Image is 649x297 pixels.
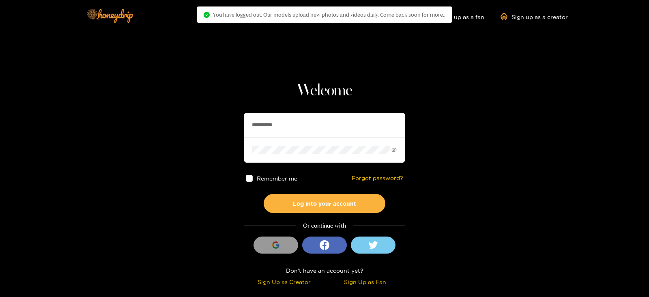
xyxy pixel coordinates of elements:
[327,277,403,286] div: Sign Up as Fan
[391,147,397,153] span: eye-invisible
[501,13,568,20] a: Sign up as a creator
[257,175,297,181] span: Remember me
[246,277,322,286] div: Sign Up as Creator
[244,81,405,101] h1: Welcome
[244,266,405,275] div: Don't have an account yet?
[429,13,484,20] a: Sign up as a fan
[264,194,385,213] button: Log into your account
[213,11,445,18] span: You have logged out. Our models upload new photos and videos daily. Come back soon for more..
[204,12,210,18] span: check-circle
[352,175,403,182] a: Forgot password?
[244,221,405,230] div: Or continue with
